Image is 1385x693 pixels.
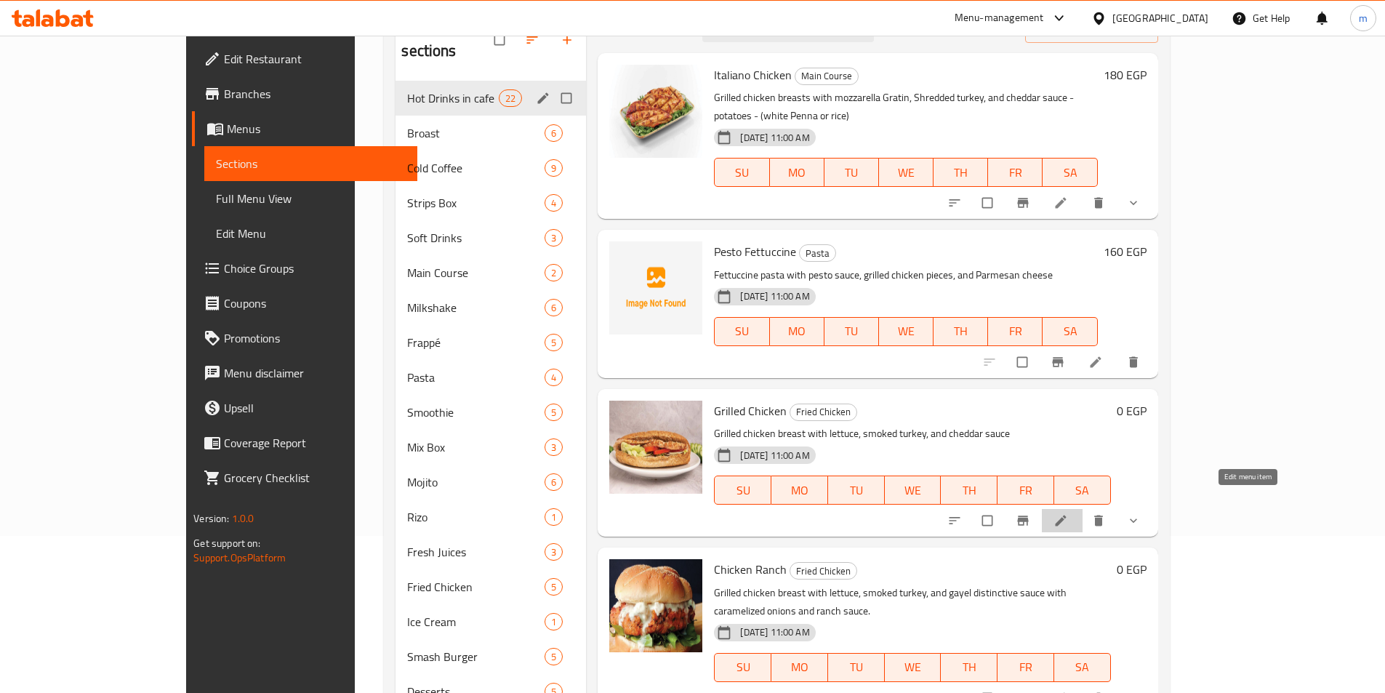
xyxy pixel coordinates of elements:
span: [DATE] 11:00 AM [734,289,815,303]
span: Strips Box [407,194,545,212]
span: Ice Cream [407,613,545,630]
span: SA [1060,657,1105,678]
button: SA [1043,317,1097,346]
button: TH [941,476,997,505]
div: Mix Box3 [396,430,586,465]
span: Select to update [973,507,1004,534]
h6: 0 EGP [1117,401,1147,421]
span: Select to update [1008,348,1039,376]
span: Edit Restaurant [224,50,406,68]
span: TU [834,657,879,678]
div: items [545,438,563,456]
div: Fried Chicken [790,404,857,421]
div: Strips Box4 [396,185,586,220]
p: Fettuccine pasta with pesto sauce, grilled chicken pieces, and Parmesan cheese [714,266,1097,284]
div: Milkshake6 [396,290,586,325]
img: Italiano Chicken [609,65,702,158]
div: Pasta [799,244,836,262]
a: Support.OpsPlatform [193,548,286,567]
button: WE [879,317,934,346]
div: items [545,299,563,316]
span: FR [994,162,1037,183]
span: Italiano Chicken [714,64,792,86]
a: Grocery Checklist [192,460,417,495]
button: MO [771,653,828,682]
span: 22 [499,92,521,105]
span: SA [1048,162,1091,183]
button: edit [534,89,555,108]
button: MO [771,476,828,505]
span: TU [834,480,879,501]
span: MO [777,657,822,678]
span: Coverage Report [224,434,406,452]
a: Edit menu item [1088,355,1106,369]
span: 6 [545,476,562,489]
span: MO [777,480,822,501]
span: TH [939,162,982,183]
span: Manage items [1037,20,1147,39]
a: Coverage Report [192,425,417,460]
div: items [545,229,563,247]
span: WE [891,480,936,501]
button: sort-choices [939,505,973,537]
img: Pesto Fettuccine [609,241,702,335]
button: TU [824,317,879,346]
span: 5 [545,580,562,594]
div: Main Course [795,68,859,85]
p: Grilled chicken breasts with mozzarella Gratin, Shredded turkey, and cheddar sauce - potatoes - (... [714,89,1097,125]
span: TU [830,162,873,183]
span: Select all sections [486,26,516,54]
span: [DATE] 11:00 AM [734,131,815,145]
div: Pasta4 [396,360,586,395]
h6: 180 EGP [1104,65,1147,85]
span: Sections [216,155,406,172]
span: TH [947,480,992,501]
span: Branches [224,85,406,103]
span: Fresh Juices [407,543,545,561]
button: SU [714,476,771,505]
span: 3 [545,545,562,559]
button: FR [988,158,1043,187]
span: [DATE] 11:00 AM [734,449,815,462]
span: 1 [545,510,562,524]
span: WE [885,162,928,183]
span: Grilled Chicken [714,400,787,422]
span: Mix Box [407,438,545,456]
a: Sections [204,146,417,181]
span: Hot Drinks in cafe [407,89,499,107]
a: Full Menu View [204,181,417,216]
button: TU [824,158,879,187]
a: Edit Restaurant [192,41,417,76]
button: FR [997,476,1054,505]
p: Grilled chicken breast with lettuce, smoked turkey, and gayel distinctive sauce with caramelized ... [714,584,1110,620]
span: Smoothie [407,404,545,421]
button: TU [828,476,885,505]
span: Coupons [224,295,406,312]
img: Chicken Ranch [609,559,702,652]
button: sort-choices [939,187,973,219]
div: Main Course2 [396,255,586,290]
span: Smash Burger [407,648,545,665]
span: Chicken Ranch [714,558,787,580]
div: Fried Chicken5 [396,569,586,604]
span: Pasta [800,245,835,262]
span: TH [939,321,982,342]
span: Get support on: [193,534,260,553]
span: Full Menu View [216,190,406,207]
span: SA [1060,480,1105,501]
div: Smash Burger5 [396,639,586,674]
span: 5 [545,336,562,350]
span: 6 [545,301,562,315]
span: SU [720,480,766,501]
span: FR [1003,480,1048,501]
button: SA [1043,158,1097,187]
span: WE [891,657,936,678]
button: Branch-specific-item [1042,346,1077,378]
a: Branches [192,76,417,111]
span: Frappé [407,334,545,351]
button: MO [770,317,824,346]
div: [GEOGRAPHIC_DATA] [1112,10,1208,26]
span: 5 [545,650,562,664]
a: Menu disclaimer [192,356,417,390]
